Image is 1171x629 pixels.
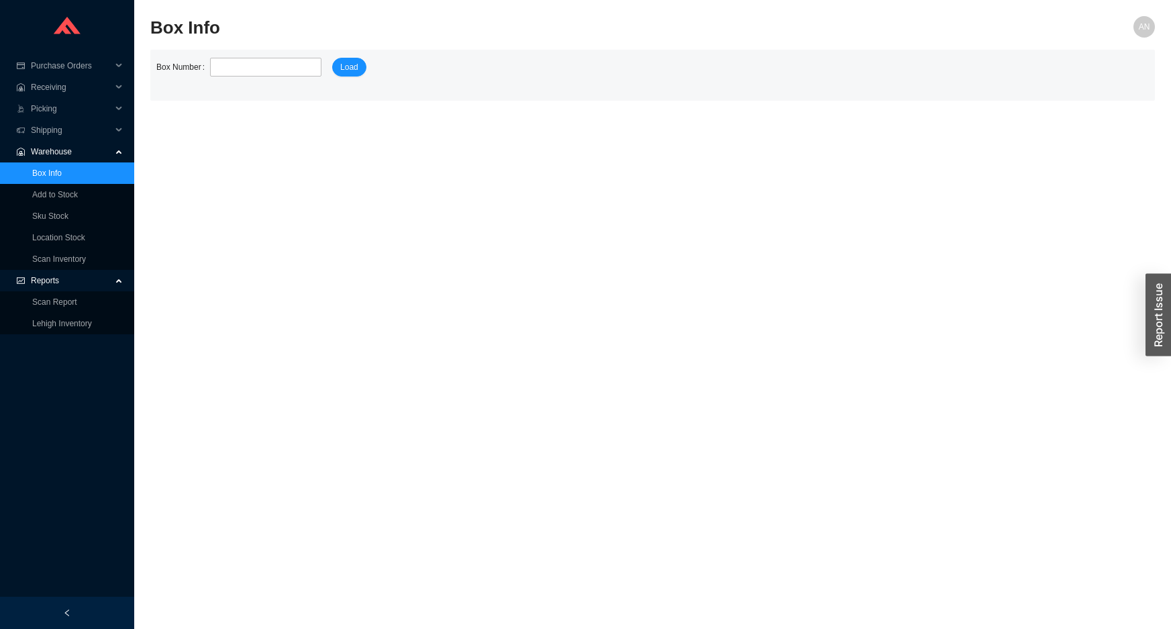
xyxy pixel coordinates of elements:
span: left [63,609,71,617]
a: Lehigh Inventory [32,319,92,328]
a: Box Info [32,168,62,178]
a: Scan Inventory [32,254,86,264]
a: Add to Stock [32,190,78,199]
span: Shipping [31,119,111,141]
span: Warehouse [31,141,111,162]
span: Purchase Orders [31,55,111,77]
span: Receiving [31,77,111,98]
h2: Box Info [150,16,904,40]
a: Location Stock [32,233,85,242]
button: Load [332,58,366,77]
span: Load [340,60,358,74]
span: AN [1139,16,1150,38]
span: Picking [31,98,111,119]
span: credit-card [16,62,26,70]
span: fund [16,277,26,285]
a: Sku Stock [32,211,68,221]
label: Box Number [156,58,210,77]
a: Scan Report [32,297,77,307]
span: Reports [31,270,111,291]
